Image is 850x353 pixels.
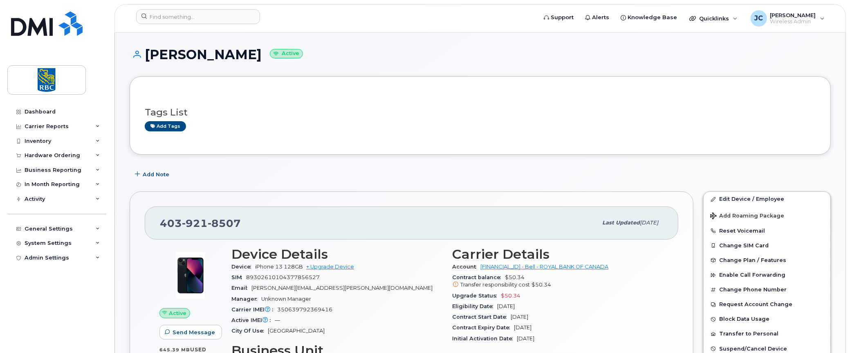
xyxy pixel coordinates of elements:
span: Suspend/Cancel Device [719,346,787,352]
button: Block Data Usage [704,312,830,326]
span: 8507 [208,217,241,229]
span: 89302610104377856527 [246,274,320,280]
span: $50.34 [501,293,521,299]
span: iPhone 13 128GB [255,264,303,270]
span: — [275,317,280,323]
span: Add Roaming Package [710,213,784,220]
span: Device [231,264,255,270]
span: Unknown Manager [261,296,311,302]
span: Initial Activation Date [453,335,517,342]
a: Add tags [145,121,186,131]
span: Last updated [602,220,640,226]
button: Request Account Change [704,297,830,312]
span: 403 [160,217,241,229]
a: Edit Device / Employee [704,192,830,206]
span: 645.39 MB [159,347,190,353]
span: [DATE] [514,324,532,331]
span: [DATE] [517,335,535,342]
span: Contract Expiry Date [453,324,514,331]
small: Active [270,49,303,58]
button: Add Roaming Package [704,207,830,224]
span: 921 [182,217,208,229]
span: Add Note [143,171,169,178]
button: Change Phone Number [704,282,830,297]
span: Active IMEI [231,317,275,323]
span: Email [231,285,251,291]
button: Transfer to Personal [704,326,830,341]
span: [DATE] [640,220,658,226]
span: SIM [231,274,246,280]
span: Enable Call Forwarding [719,272,785,278]
a: [FINANCIAL_ID] - Bell - ROYAL BANK OF CANADA [481,264,609,270]
span: $50.34 [532,282,552,288]
span: [DATE] [511,314,529,320]
span: [DATE] [498,303,515,309]
span: used [190,346,206,353]
span: [PERSON_NAME][EMAIL_ADDRESS][PERSON_NAME][DOMAIN_NAME] [251,285,433,291]
span: Carrier IMEI [231,306,277,313]
span: Upgrade Status [453,293,501,299]
span: Account [453,264,481,270]
span: City Of Use [231,328,268,334]
span: Send Message [173,329,215,336]
button: Reset Voicemail [704,224,830,238]
button: Add Note [130,167,176,182]
span: Active [169,309,186,317]
span: Change Plan / Features [719,257,786,263]
span: Eligibility Date [453,303,498,309]
span: Contract Start Date [453,314,511,320]
span: [GEOGRAPHIC_DATA] [268,328,325,334]
span: Contract balance [453,274,505,280]
img: image20231002-3703462-1ig824h.jpeg [166,251,215,300]
button: Change Plan / Features [704,253,830,268]
span: 350639792369416 [277,306,332,313]
span: Manager [231,296,261,302]
h3: Tags List [145,107,816,118]
span: Transfer responsibility cost [461,282,530,288]
button: Enable Call Forwarding [704,268,830,282]
h3: Device Details [231,247,443,262]
button: Send Message [159,325,222,340]
h3: Carrier Details [453,247,664,262]
a: + Upgrade Device [306,264,354,270]
span: $50.34 [453,274,664,289]
button: Change SIM Card [704,238,830,253]
h1: [PERSON_NAME] [130,47,831,62]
